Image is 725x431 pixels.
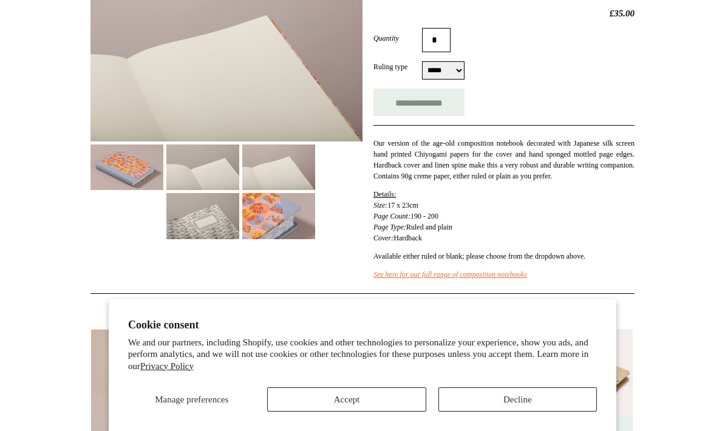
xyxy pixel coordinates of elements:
[128,319,597,331] h2: Cookie consent
[406,223,452,231] span: Ruled and plain
[59,306,666,316] h4: Related Products
[373,33,422,44] label: Quantity
[166,144,239,190] img: Extra-Thick "Composition Ledger" Chiyogami Notebook, 1960s Japan, Cornflower
[373,212,410,220] em: Page Count:
[242,193,315,239] img: Extra-Thick "Composition Ledger" Chiyogami Notebook, 1960s Japan, Cornflower
[373,189,635,243] p: 190 - 200
[128,337,597,373] p: We and our partners, including Shopify, use cookies and other technologies to personalize your ex...
[90,144,163,190] img: Extra-Thick "Composition Ledger" Chiyogami Notebook, 1960s Japan, Cornflower
[373,234,393,242] em: Cover:
[387,201,418,209] span: 17 x 23cm
[373,201,387,209] em: Size:
[128,387,255,412] button: Manage preferences
[166,193,239,239] img: Extra-Thick "Composition Ledger" Chiyogami Notebook, 1960s Japan, Cornflower
[140,361,194,371] a: Privacy Policy
[267,387,426,412] button: Accept
[373,270,527,279] a: See here for our full range of composition notebooks
[373,251,635,262] p: Available either ruled or blank; please choose from the dropdown above.
[373,223,406,231] em: Page Type:
[155,395,228,404] span: Manage preferences
[438,387,597,412] button: Decline
[373,190,396,199] span: Details:
[373,8,635,19] h2: £35.00
[393,234,422,242] span: Hardback
[373,139,635,180] span: Our version of the age-old composition notebook decorated with Japanese silk screen hand printed ...
[242,144,315,190] img: Extra-Thick "Composition Ledger" Chiyogami Notebook, 1960s Japan, Cornflower
[373,61,422,72] label: Ruling type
